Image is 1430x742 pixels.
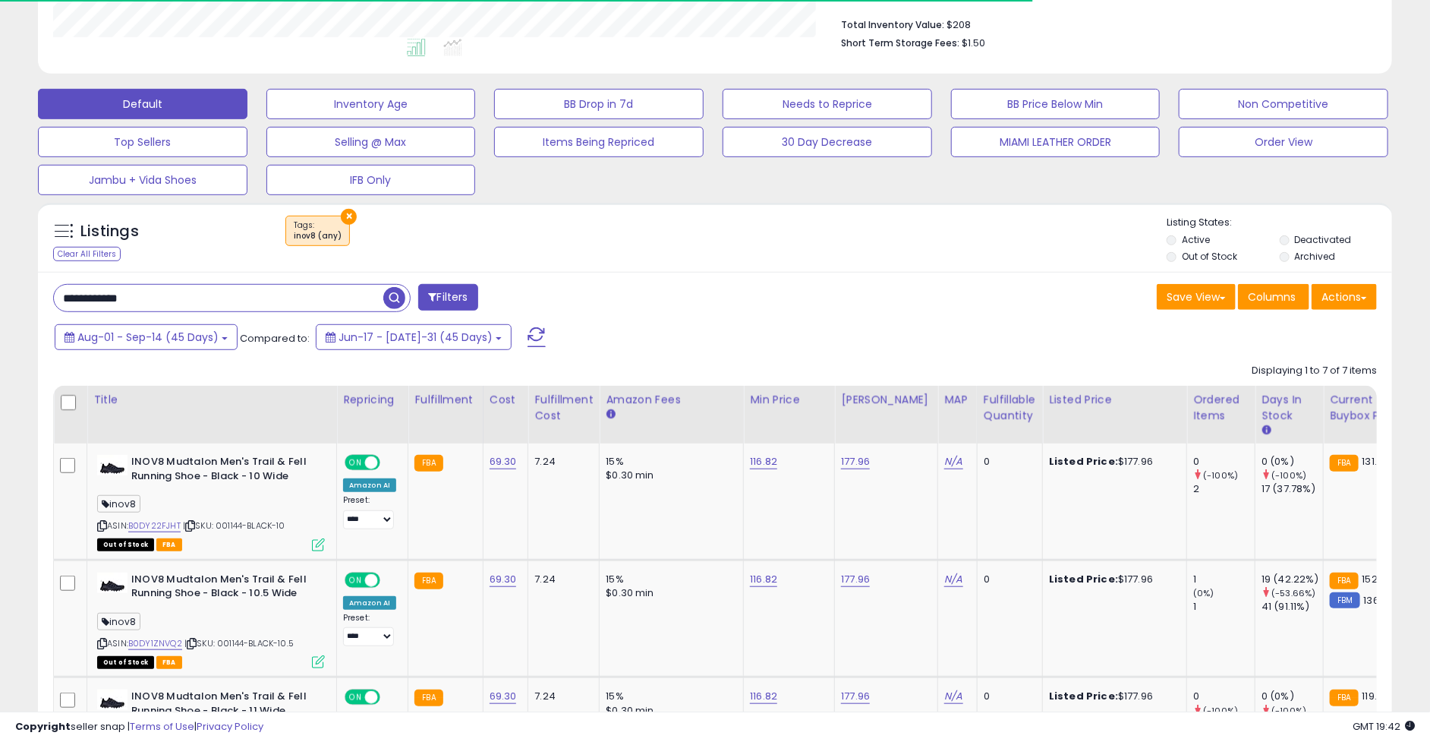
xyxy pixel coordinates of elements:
button: Jambu + Vida Shoes [38,165,247,195]
div: 15% [606,455,732,469]
div: 0 [1193,455,1255,469]
button: Non Competitive [1179,89,1388,119]
a: Privacy Policy [197,719,263,734]
div: Title [93,392,330,408]
label: Out of Stock [1183,250,1238,263]
a: 69.30 [490,689,517,704]
b: Listed Price: [1049,689,1118,703]
span: Columns [1248,289,1296,305]
a: N/A [944,689,962,704]
b: Short Term Storage Fees: [841,36,959,49]
div: 0 [1193,690,1255,703]
button: Needs to Reprice [723,89,932,119]
a: B0DY1ZNVQ2 [128,637,182,650]
div: 41 (91.11%) [1261,600,1323,614]
div: Listed Price [1049,392,1180,408]
div: Amazon AI [343,478,396,492]
img: 31-osHNkKuL._SL40_.jpg [97,455,128,475]
div: 7.24 [534,690,587,703]
div: Amazon AI [343,596,396,610]
div: 19 (42.22%) [1261,573,1323,586]
span: OFF [378,456,402,469]
div: [PERSON_NAME] [841,392,931,408]
div: MAP [944,392,970,408]
label: Archived [1295,250,1336,263]
button: × [341,209,357,225]
span: ON [346,691,365,704]
span: Jun-17 - [DATE]-31 (45 Days) [339,330,493,345]
span: Tags : [294,219,342,242]
button: Order View [1179,127,1388,157]
img: 31-osHNkKuL._SL40_.jpg [97,573,128,593]
div: ASIN: [97,455,325,550]
span: All listings that are currently out of stock and unavailable for purchase on Amazon [97,538,154,551]
div: 0 (0%) [1261,455,1323,469]
span: inov8 [97,613,140,630]
a: 177.96 [841,572,870,587]
small: (-100%) [1271,469,1306,482]
span: 136.89 [1364,593,1394,608]
button: IFB Only [266,165,476,195]
span: ON [346,573,365,586]
label: Active [1183,233,1211,246]
a: 69.30 [490,572,517,587]
a: B0DY22FJHT [128,519,181,532]
a: N/A [944,572,962,587]
div: 17 (37.78%) [1261,482,1323,496]
button: MIAMI LEATHER ORDER [951,127,1161,157]
span: FBA [156,656,182,669]
span: $1.50 [962,36,985,50]
button: Items Being Repriced [494,127,704,157]
h5: Listings [80,221,139,242]
div: 1 [1193,573,1255,586]
div: 0 [984,455,1031,469]
div: 1 [1193,600,1255,614]
div: 0 [984,690,1031,703]
small: Days In Stock. [1261,424,1271,437]
small: (0%) [1193,587,1214,599]
span: ON [346,456,365,469]
div: Current Buybox Price [1330,392,1408,424]
a: 69.30 [490,454,517,469]
b: INOV8 Mudtalon Men's Trail & Fell Running Shoe - Black - 10 Wide [131,455,316,487]
small: (-53.66%) [1271,587,1315,599]
div: $177.96 [1049,573,1175,586]
div: Preset: [343,495,396,529]
small: FBA [1330,690,1358,706]
small: FBA [414,455,443,472]
div: 15% [606,690,732,703]
div: ASIN: [97,573,325,668]
b: Total Inventory Value: [841,18,944,31]
div: 15% [606,573,732,586]
span: 131.89 [1362,454,1390,469]
div: 2 [1193,482,1255,496]
button: Top Sellers [38,127,247,157]
button: Selling @ Max [266,127,476,157]
span: | SKU: 001144-BLACK-10 [183,519,285,532]
a: 177.96 [841,454,870,469]
span: OFF [378,573,402,586]
button: BB Drop in 7d [494,89,704,119]
div: Repricing [343,392,402,408]
b: INOV8 Mudtalon Men's Trail & Fell Running Shoe - Black - 11 Wide [131,690,316,721]
small: FBA [1330,573,1358,589]
button: Filters [418,284,477,311]
a: Terms of Use [130,719,194,734]
button: Jun-17 - [DATE]-31 (45 Days) [316,324,512,350]
div: Days In Stock [1261,392,1317,424]
b: Listed Price: [1049,454,1118,469]
div: Clear All Filters [53,247,121,261]
div: 7.24 [534,573,587,586]
small: FBA [414,573,443,589]
div: $177.96 [1049,690,1175,703]
div: Fulfillable Quantity [984,392,1036,424]
span: 119.02 [1362,689,1390,703]
label: Deactivated [1295,233,1352,246]
button: Columns [1238,284,1309,310]
p: Listing States: [1167,216,1391,230]
a: 116.82 [750,689,777,704]
div: $177.96 [1049,455,1175,469]
div: Amazon Fees [606,392,737,408]
div: inov8 (any) [294,231,342,242]
button: 30 Day Decrease [723,127,932,157]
